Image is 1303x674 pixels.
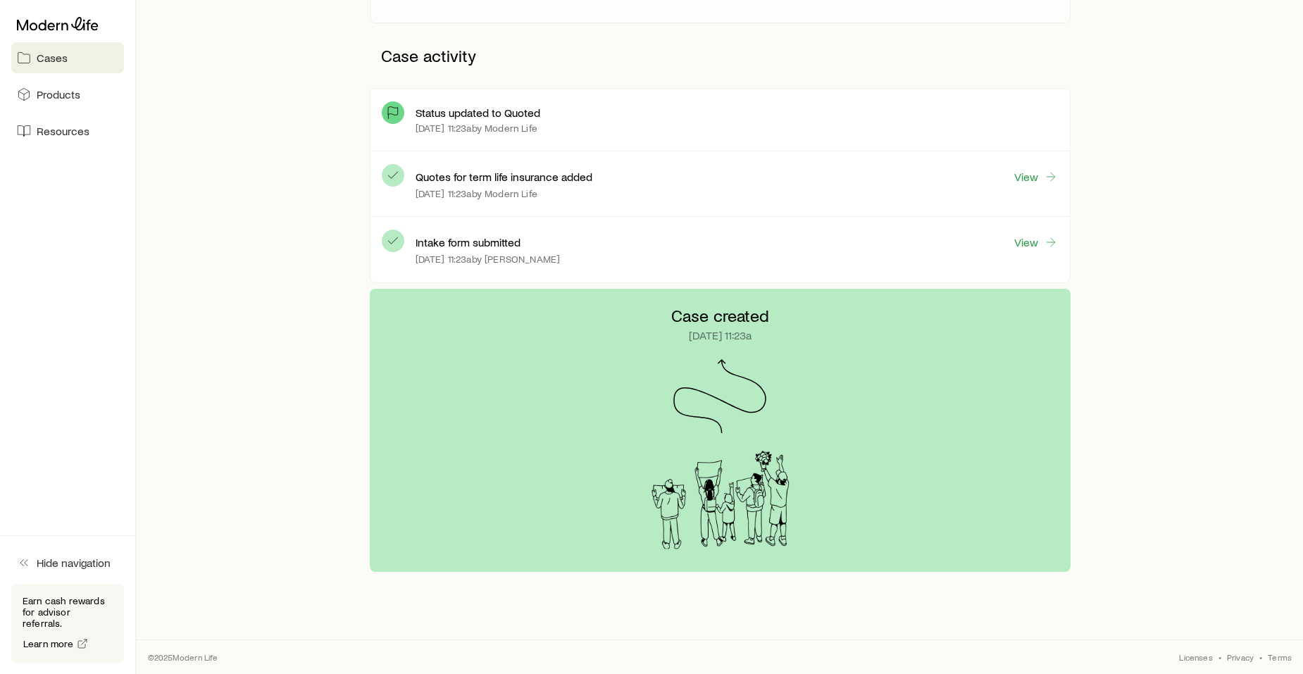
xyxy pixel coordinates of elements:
p: [DATE] 11:23a by Modern Life [416,123,537,134]
a: View [1014,169,1059,185]
span: Products [37,87,80,101]
p: [DATE] 11:23a by [PERSON_NAME] [416,254,561,265]
a: Resources [11,116,124,146]
a: Terms [1268,651,1292,663]
a: View [1014,235,1059,250]
p: Case created [671,306,769,325]
span: Hide navigation [37,556,111,570]
p: Earn cash rewards for advisor referrals. [23,595,113,629]
p: Intake form submitted [416,235,520,249]
a: Licenses [1179,651,1212,663]
span: Resources [37,124,89,138]
img: Arrival Signs [638,451,802,549]
p: Case activity [370,35,1071,77]
span: Cases [37,51,68,65]
a: Cases [11,42,124,73]
span: • [1218,651,1221,663]
p: [DATE] 11:23a [689,328,752,342]
p: © 2025 Modern Life [148,651,218,663]
p: Quotes for term life insurance added [416,170,592,184]
span: Learn more [23,639,74,649]
p: Status updated to Quoted [416,106,540,120]
div: Earn cash rewards for advisor referrals.Learn more [11,584,124,663]
p: [DATE] 11:23a by Modern Life [416,188,537,199]
a: Privacy [1227,651,1254,663]
button: Hide navigation [11,547,124,578]
a: Products [11,79,124,110]
span: • [1259,651,1262,663]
